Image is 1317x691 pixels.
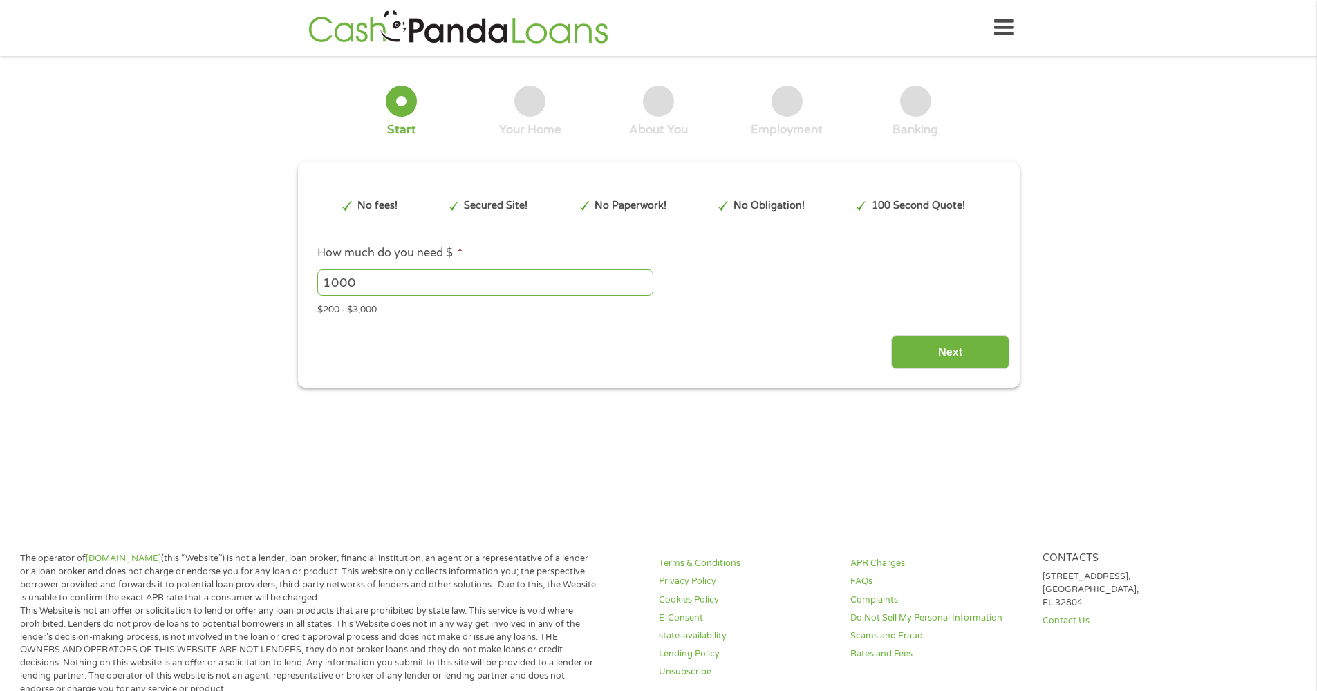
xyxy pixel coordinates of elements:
div: Your Home [499,122,561,138]
a: Complaints [850,594,1043,607]
div: Banking [893,122,938,138]
div: Employment [751,122,823,138]
a: Scams and Fraud [850,630,1043,643]
h4: Contacts [1043,552,1235,565]
p: No Paperwork! [595,198,666,214]
a: Do Not Sell My Personal Information [850,612,1043,625]
p: No Obligation! [734,198,805,214]
a: Rates and Fees [850,647,1043,661]
div: Start [387,122,416,138]
a: Terms & Conditions [659,557,851,570]
p: 100 Second Quote! [872,198,965,214]
a: APR Charges [850,557,1043,570]
a: Privacy Policy [659,575,851,588]
a: state-availability [659,630,851,643]
a: FAQs [850,575,1043,588]
img: GetLoanNow Logo [304,8,613,48]
p: [STREET_ADDRESS], [GEOGRAPHIC_DATA], FL 32804. [1043,570,1235,609]
input: Next [891,335,1009,369]
a: [DOMAIN_NAME] [86,553,161,564]
p: Secured Site! [464,198,527,214]
p: No fees! [357,198,398,214]
a: Lending Policy [659,647,851,661]
div: About You [629,122,688,138]
a: Cookies Policy [659,594,851,607]
label: How much do you need $ [317,246,463,261]
p: The operator of (this “Website”) is not a lender, loan broker, financial institution, an agent or... [20,552,597,605]
a: Unsubscribe [659,665,851,679]
a: E-Consent [659,612,851,625]
div: $200 - $3,000 [317,299,999,317]
a: Contact Us [1043,614,1235,627]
